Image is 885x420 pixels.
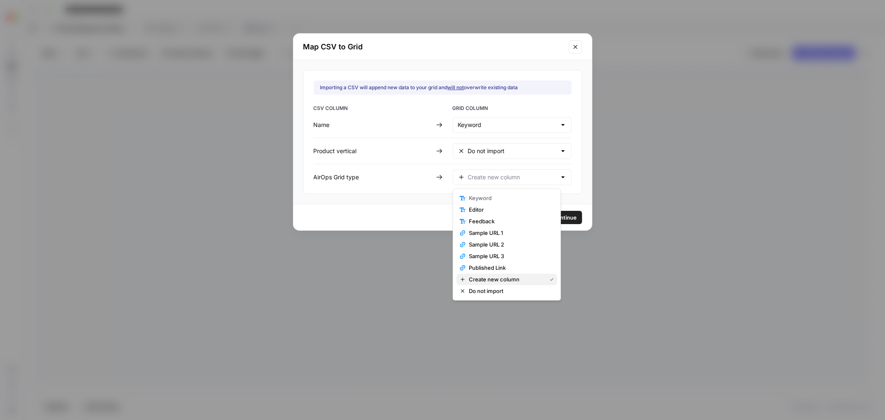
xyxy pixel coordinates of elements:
[469,205,551,214] span: Editor
[453,105,572,114] span: GRID COLUMN
[468,173,556,181] input: Create new column
[469,194,551,202] span: Keyword
[468,147,556,155] input: Do not import
[469,252,551,260] span: Sample URL 3
[553,213,577,222] span: Continue
[469,275,543,283] span: Create new column
[448,84,464,90] u: will not
[458,121,556,129] input: Keyword
[314,105,433,114] span: CSV COLUMN
[314,147,433,155] div: Product vertical
[469,217,551,225] span: Feedback
[303,41,564,53] h2: Map CSV to Grid
[469,229,551,237] span: Sample URL 1
[314,121,433,129] div: Name
[469,264,551,272] span: Published Link
[548,211,582,224] button: Continue
[569,40,582,54] button: Close modal
[469,240,551,249] span: Sample URL 2
[469,287,551,295] span: Do not import
[320,84,518,91] div: Importing a CSV will append new data to your grid and overwrite existing data
[314,173,433,181] div: AirOps Grid type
